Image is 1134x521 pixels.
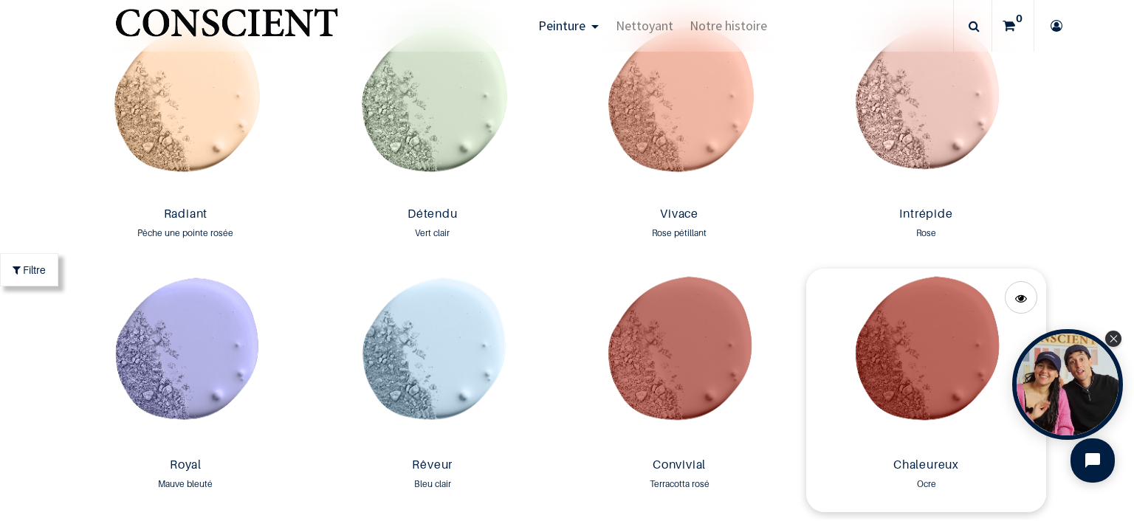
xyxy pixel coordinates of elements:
img: Product image [313,18,552,201]
div: Vert clair [319,226,546,241]
iframe: Tidio Chat [1058,426,1127,495]
div: Rose pétillant [566,226,793,241]
img: Product image [806,269,1045,452]
img: Product image [560,18,799,201]
span: Nettoyant [616,17,673,34]
img: Product image [66,269,305,452]
a: Radiant [72,207,299,224]
a: Royal [72,458,299,475]
div: Terracotta rosé [566,477,793,491]
div: Mauve bleuté [72,477,299,491]
span: Peinture [538,17,585,34]
a: Détendu [319,207,546,224]
div: Open Tolstoy widget [1012,329,1123,440]
a: Vivace [566,207,793,224]
div: Open Tolstoy [1012,329,1123,440]
a: Rêveur [319,458,546,475]
sup: 0 [1012,11,1026,26]
div: Ocre [812,477,1039,491]
div: Bleu clair [319,477,546,491]
span: Filtre [23,262,46,277]
span: Notre histoire [690,17,767,34]
div: Pêche une pointe rosée [72,226,299,241]
a: Quick View [1005,281,1037,314]
a: Convivial [566,458,793,475]
img: Product image [66,18,305,201]
div: Close Tolstoy widget [1105,331,1121,347]
div: Tolstoy bubble widget [1012,329,1123,440]
img: Product image [313,269,552,452]
img: Product image [560,269,799,452]
a: Intrépide [812,207,1039,224]
a: Chaleureux [812,458,1039,475]
div: Rose [812,226,1039,241]
img: Product image [806,18,1045,201]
